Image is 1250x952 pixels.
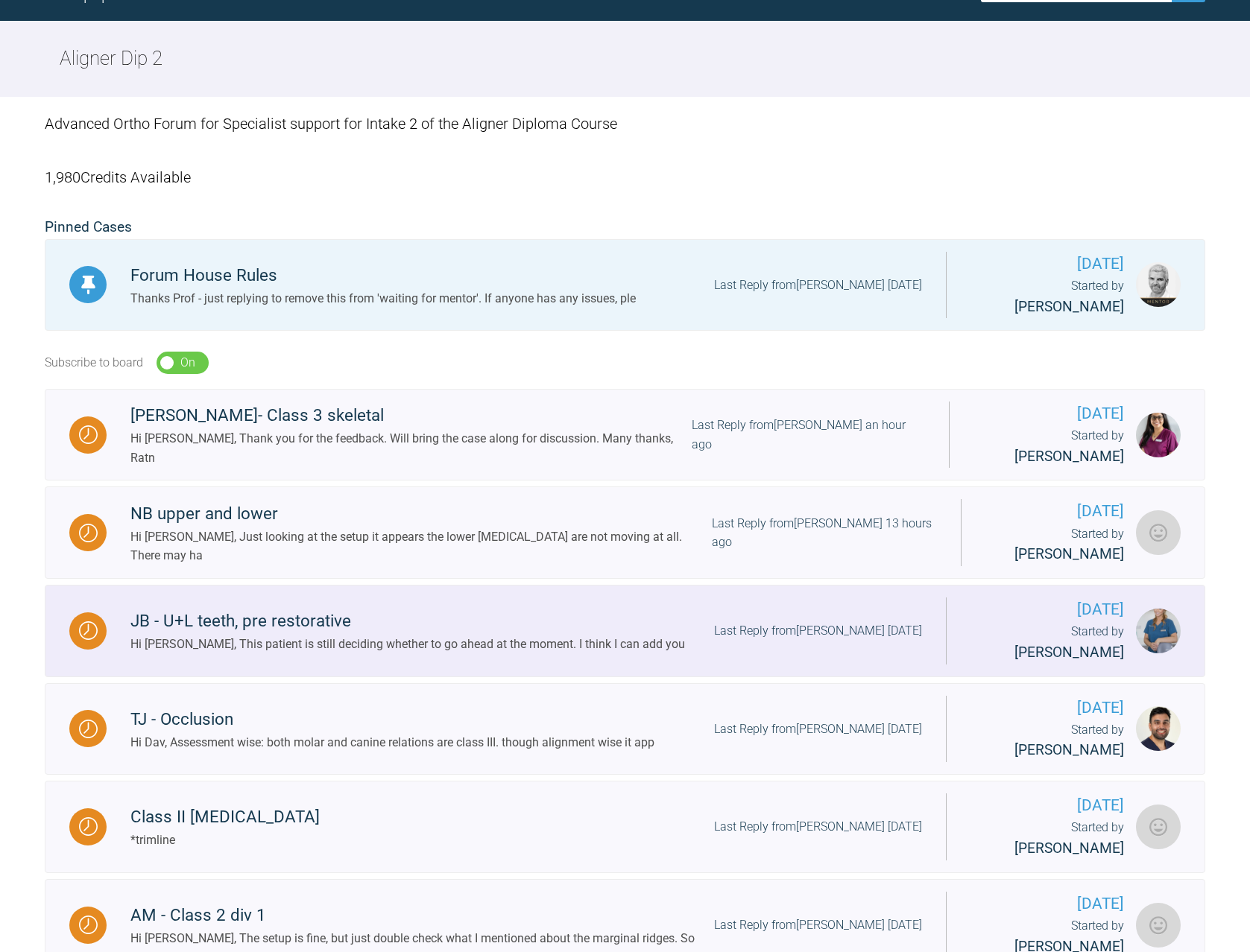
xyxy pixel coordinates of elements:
span: [DATE] [970,252,1124,276]
div: Class II [MEDICAL_DATA] [130,804,320,831]
div: Started by [970,720,1124,762]
img: Ali Hadi [1136,510,1181,555]
img: Davinderjit Singh [1136,706,1181,751]
div: Subscribe to board [45,353,143,372]
div: Started by [973,426,1124,468]
a: WaitingTJ - OcclusionHi Dav, Assessment wise: both molar and canine relations are class III. thou... [45,683,1205,775]
h2: Aligner Dip 2 [60,43,162,74]
div: On [180,353,195,372]
img: Waiting [79,817,98,836]
span: [DATE] [970,696,1124,720]
div: Last Reply from [PERSON_NAME] [DATE] [714,276,922,295]
div: TJ - Occlusion [130,706,654,733]
div: Started by [970,276,1124,318]
div: JB - U+L teeth, pre restorative [130,608,685,635]
span: [PERSON_NAME] [1014,545,1124,562]
span: [DATE] [970,597,1124,622]
span: [DATE] [970,793,1124,818]
img: Waiting [79,524,98,542]
div: Started by [970,818,1124,860]
a: PinnedForum House RulesThanks Prof - just replying to remove this from 'waiting for mentor'. If a... [45,239,1205,331]
a: WaitingNB upper and lowerHi [PERSON_NAME], Just looking at the setup it appears the lower [MEDICA... [45,486,1205,579]
div: Last Reply from [PERSON_NAME] [DATE] [714,817,922,837]
div: Forum House Rules [130,262,636,289]
img: Pinned [79,276,98,294]
span: [DATE] [970,892,1124,916]
img: Ratna Ankilla [1136,413,1181,457]
span: [PERSON_NAME] [1014,741,1124,758]
div: Hi [PERSON_NAME], This patient is still deciding whether to go ahead at the moment. I think I can... [130,635,685,654]
div: Hi Dav, Assessment wise: both molar and canine relations are class III. though alignment wise it app [130,733,654,752]
div: Hi [PERSON_NAME], Thank you for the feedback. Will bring the case along for discussion. Many than... [130,429,692,467]
div: Hi [PERSON_NAME], The setup is fine, but just double check what I mentioned about the marginal ri... [130,929,695,948]
div: Hi [PERSON_NAME], Just looking at the setup it appears the lower [MEDICAL_DATA] are not moving at... [130,527,712,565]
span: [DATE] [973,402,1124,426]
div: [PERSON_NAME]- Class 3 skeletal [130,402,692,429]
img: Katherine Weatherly [1136,609,1181,653]
span: [DATE] [985,499,1124,524]
img: Waiting [79,425,98,444]
div: *trimline [130,831,320,850]
div: Thanks Prof - just replying to remove this from 'waiting for mentor'. If anyone has any issues, ple [130,289,636,308]
a: Waiting[PERSON_NAME]- Class 3 skeletalHi [PERSON_NAME], Thank you for the feedback. Will bring th... [45,389,1205,481]
h2: Pinned Cases [45,216,1205,239]
img: Ross Hobson [1136,262,1181,307]
div: 1,980 Credits Available [45,150,1205,204]
img: Annita Tasiou [1136,805,1181,849]
div: Advanced Ortho Forum for Specialist support for Intake 2 of the Aligner Diploma Course [45,97,1205,150]
img: Yuliya Khober [1136,903,1181,948]
div: Last Reply from [PERSON_NAME] an hour ago [692,416,925,454]
img: Waiting [79,915,98,934]
img: Waiting [79,720,98,738]
div: AM - Class 2 div 1 [130,902,695,929]
div: Last Reply from [PERSON_NAME] [DATE] [714,720,922,739]
span: [PERSON_NAME] [1014,298,1124,315]
div: NB upper and lower [130,501,712,527]
div: Started by [970,622,1124,664]
a: WaitingClass II [MEDICAL_DATA]*trimlineLast Reply from[PERSON_NAME] [DATE][DATE]Started by [PERSO... [45,781,1205,873]
div: Last Reply from [PERSON_NAME] 13 hours ago [712,514,937,552]
div: Started by [985,524,1124,566]
img: Waiting [79,621,98,640]
span: [PERSON_NAME] [1014,644,1124,661]
div: Last Reply from [PERSON_NAME] [DATE] [714,915,922,935]
div: Last Reply from [PERSON_NAME] [DATE] [714,621,922,641]
span: [PERSON_NAME] [1014,448,1124,465]
a: WaitingJB - U+L teeth, pre restorativeHi [PERSON_NAME], This patient is still deciding whether to... [45,585,1205,677]
span: [PERSON_NAME] [1014,840,1124,857]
